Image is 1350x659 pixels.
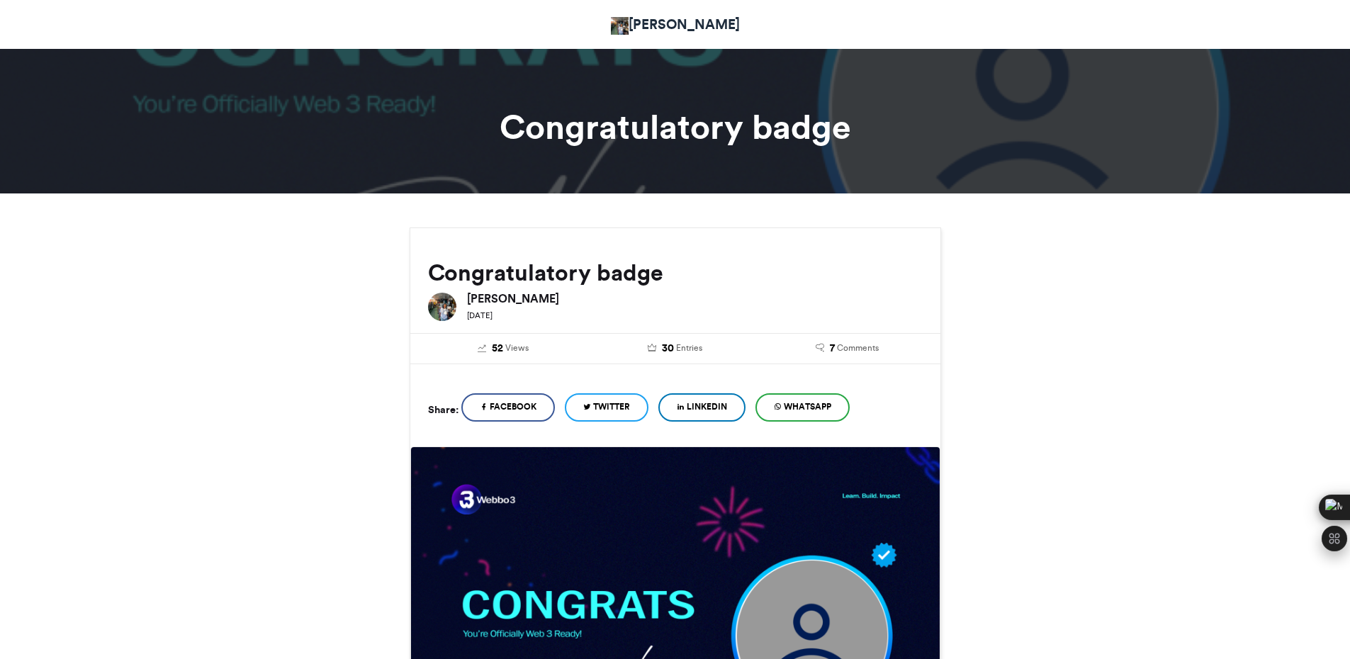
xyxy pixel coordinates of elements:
[772,341,923,356] a: 7 Comments
[593,400,630,413] span: Twitter
[282,110,1069,144] h1: Congratulatory badge
[755,393,850,422] a: WhatsApp
[428,293,456,321] img: Anuoluwapo Omolafe
[490,400,536,413] span: Facebook
[505,342,529,354] span: Views
[461,393,555,422] a: Facebook
[600,341,750,356] a: 30 Entries
[676,342,702,354] span: Entries
[565,393,648,422] a: Twitter
[467,293,923,304] h6: [PERSON_NAME]
[428,341,579,356] a: 52 Views
[467,310,493,320] small: [DATE]
[837,342,879,354] span: Comments
[658,393,746,422] a: LinkedIn
[611,17,629,35] img: Anuoluwapo Omolafe
[784,400,831,413] span: WhatsApp
[428,260,923,286] h2: Congratulatory badge
[611,14,740,35] a: [PERSON_NAME]
[662,341,674,356] span: 30
[492,341,503,356] span: 52
[428,400,459,419] h5: Share:
[830,341,835,356] span: 7
[687,400,727,413] span: LinkedIn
